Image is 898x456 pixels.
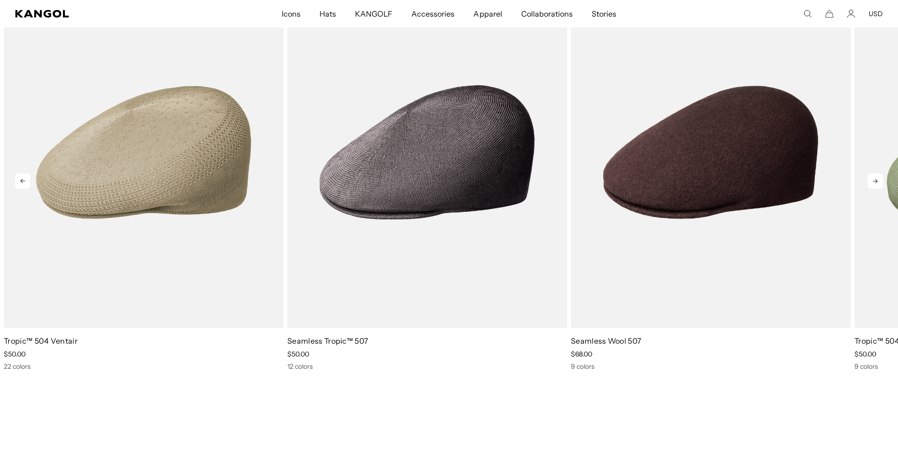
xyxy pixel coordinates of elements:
[4,362,284,371] div: 22 colors
[287,336,368,346] a: Seamless Tropic™ 507
[287,362,567,371] div: 12 colors
[571,350,592,358] span: $68.00
[571,362,851,371] div: 9 colors
[869,9,883,18] button: USD
[4,350,26,358] span: $50.00
[854,350,876,358] span: $50.00
[15,10,187,18] a: Kangol
[287,350,309,358] span: $50.00
[825,9,834,18] button: Cart
[847,9,855,18] a: Account
[803,9,812,18] summary: Search here
[4,336,78,346] a: Tropic™ 504 Ventair
[571,336,641,346] a: Seamless Wool 507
